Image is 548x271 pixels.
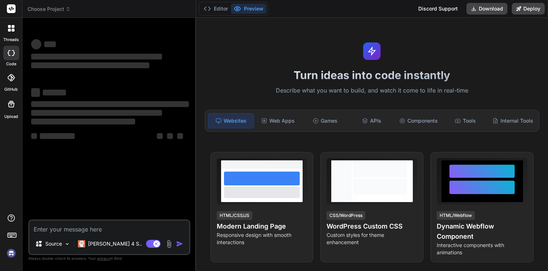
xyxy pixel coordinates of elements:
label: code [6,61,16,67]
img: Claude 4 Sonnet [78,240,85,247]
span: ‌ [177,133,183,139]
button: Deploy [512,3,545,15]
p: [PERSON_NAME] 4 S.. [88,240,142,247]
span: ‌ [167,133,173,139]
p: Responsive design with smooth interactions [217,231,307,246]
span: ‌ [31,62,149,68]
img: signin [5,247,17,259]
div: Websites [208,113,254,128]
label: Upload [4,114,18,120]
img: Pick Models [64,241,70,247]
div: Internal Tools [490,113,536,128]
p: Source [45,240,62,247]
p: Describe what you want to build, and watch it come to life in real-time [200,86,544,95]
span: ‌ [157,133,163,139]
div: Tools [443,113,488,128]
div: APIs [349,113,394,128]
span: ‌ [31,39,41,49]
label: threads [3,37,19,43]
h1: Turn ideas into code instantly [200,69,544,82]
span: ‌ [31,133,37,139]
span: ‌ [31,101,189,107]
p: Interactive components with animations [437,242,527,256]
span: ‌ [40,133,75,139]
span: ‌ [31,54,162,59]
button: Editor [201,4,231,14]
span: ‌ [44,41,56,47]
div: CSS/WordPress [327,211,365,220]
img: icon [176,240,183,247]
img: attachment [165,240,173,248]
div: HTML/Webflow [437,211,475,220]
button: Download [466,3,507,15]
div: Web Apps [256,113,301,128]
span: ‌ [43,90,66,95]
h4: Modern Landing Page [217,221,307,231]
h4: Dynamic Webflow Component [437,221,527,242]
div: Games [302,113,348,128]
span: privacy [97,256,110,260]
div: Discord Support [414,3,462,15]
div: Components [396,113,441,128]
span: ‌ [31,88,40,97]
label: GitHub [4,86,18,93]
button: Preview [231,4,266,14]
span: Choose Project [28,5,71,13]
span: ‌ [31,119,135,124]
div: HTML/CSS/JS [217,211,252,220]
p: Always double-check its answers. Your in Bind [28,255,190,262]
span: ‌ [31,110,162,116]
h4: WordPress Custom CSS [327,221,417,231]
p: Custom styles for theme enhancement [327,231,417,246]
